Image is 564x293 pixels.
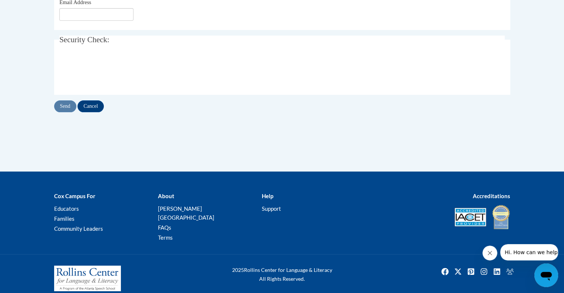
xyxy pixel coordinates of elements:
[478,266,490,277] img: Instagram icon
[261,205,281,212] a: Support
[54,193,95,199] b: Cox Campus For
[232,267,244,273] span: 2025
[261,193,273,199] b: Help
[534,263,558,287] iframe: Button to launch messaging window
[482,246,497,260] iframe: Close message
[59,35,109,44] span: Security Check:
[491,266,503,277] a: Linkedin
[452,266,464,277] a: Twitter
[54,225,103,232] a: Community Leaders
[54,205,79,212] a: Educators
[439,266,451,277] a: Facebook
[4,5,60,11] span: Hi. How can we help?
[452,266,464,277] img: Twitter icon
[504,266,516,277] img: Facebook group icon
[439,266,451,277] img: Facebook icon
[491,266,503,277] img: LinkedIn icon
[54,215,75,222] a: Families
[77,100,104,112] input: Cancel
[59,57,172,86] iframe: reCAPTCHA
[478,266,490,277] a: Instagram
[204,266,360,283] div: Rollins Center for Language & Literacy All Rights Reserved.
[465,266,477,277] img: Pinterest icon
[158,205,214,221] a: [PERSON_NAME][GEOGRAPHIC_DATA]
[158,234,172,241] a: Terms
[504,266,516,277] a: Facebook Group
[59,8,133,21] input: Email
[455,208,486,226] img: Accredited IACET® Provider
[158,193,174,199] b: About
[473,193,510,199] b: Accreditations
[465,266,477,277] a: Pinterest
[500,244,558,260] iframe: Message from company
[158,224,171,231] a: FAQs
[492,204,510,230] img: IDA® Accredited
[54,266,121,292] img: Rollins Center for Language & Literacy - A Program of the Atlanta Speech School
